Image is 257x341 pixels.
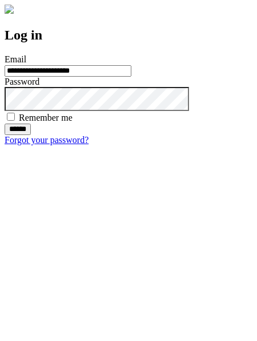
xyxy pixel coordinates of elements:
[19,113,73,122] label: Remember me
[5,5,14,14] img: logo-4e3dc11c47720685a147b03b5a06dd966a58ff35d612b21f08c02c0306f2b779.png
[5,27,252,43] h2: Log in
[5,77,39,86] label: Password
[5,54,26,64] label: Email
[5,135,89,145] a: Forgot your password?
